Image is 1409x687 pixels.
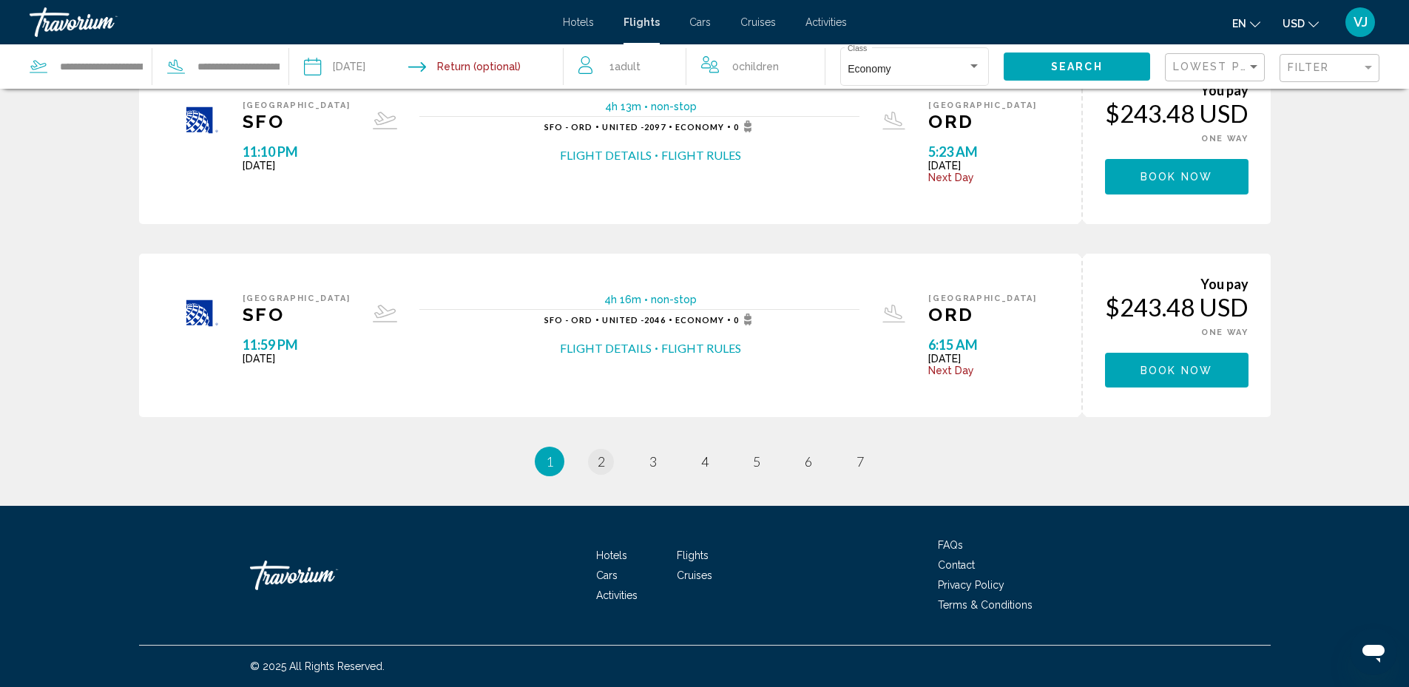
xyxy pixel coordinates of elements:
span: Economy [848,63,891,75]
span: Next Day [928,365,1036,376]
a: Hotels [563,16,594,28]
a: Travorium [30,7,548,37]
ul: Pagination [139,447,1271,476]
span: non-stop [651,294,697,305]
span: Lowest Price [1173,61,1268,72]
span: [GEOGRAPHIC_DATA] [243,101,351,110]
a: Privacy Policy [938,579,1004,591]
span: [GEOGRAPHIC_DATA] [243,294,351,303]
span: 0 [732,56,779,77]
span: 6:15 AM [928,336,1036,353]
a: Activities [805,16,847,28]
a: Flights [624,16,660,28]
iframe: Button to launch messaging window [1350,628,1397,675]
button: Change currency [1283,13,1319,34]
span: 5 [753,453,760,470]
span: 4h 16m [604,294,641,305]
span: 2046 [602,315,665,325]
span: Next Day [928,172,1036,183]
a: Cars [596,569,618,581]
span: Cars [689,16,711,28]
span: [GEOGRAPHIC_DATA] [928,294,1036,303]
span: Economy [675,122,725,132]
a: Flights [677,549,709,561]
span: USD [1283,18,1305,30]
span: Adult [615,61,641,72]
button: Flight Rules [661,340,741,356]
span: 0 [734,314,757,325]
button: User Menu [1341,7,1379,38]
button: Change language [1232,13,1260,34]
span: ORD [928,110,1036,132]
span: SFO [243,110,351,132]
button: Flight Rules [661,147,741,163]
a: Cruises [740,16,776,28]
span: Search [1051,61,1103,73]
span: ONE WAY [1201,134,1248,143]
span: Children [739,61,779,72]
a: Contact [938,559,975,571]
span: [GEOGRAPHIC_DATA] [928,101,1036,110]
span: 1 [609,56,641,77]
span: United - [602,122,644,132]
span: Economy [675,315,725,325]
span: en [1232,18,1246,30]
span: 6 [805,453,812,470]
span: 7 [856,453,864,470]
a: Book now [1105,166,1248,183]
span: United - [602,315,644,325]
div: $243.48 USD [1105,292,1248,322]
div: You pay [1105,276,1248,292]
button: Filter [1280,53,1379,84]
span: ONE WAY [1201,328,1248,337]
span: 11:59 PM [243,336,351,353]
button: Book now [1105,353,1248,388]
span: [DATE] [928,353,1036,365]
span: 4h 13m [605,101,641,112]
a: Activities [596,589,638,601]
a: Cruises [677,569,712,581]
span: 0 [734,121,757,132]
button: Search [1004,53,1150,80]
a: Book now [1105,360,1248,376]
a: FAQs [938,539,963,551]
span: SFO - ORD [544,315,593,325]
span: 3 [649,453,657,470]
mat-select: Sort by [1173,61,1260,74]
a: Travorium [250,553,398,598]
span: Filter [1288,61,1330,73]
button: Depart date: Aug 26, 2025 [304,44,365,89]
span: 1 [546,453,553,470]
a: Hotels [596,549,627,561]
button: Flight Details [560,147,652,163]
button: Flight Details [560,340,652,356]
button: Travelers: 1 adult, 0 children [564,44,825,89]
span: © 2025 All Rights Reserved. [250,660,385,672]
span: 5:23 AM [928,143,1036,160]
span: VJ [1354,15,1368,30]
span: SFO - ORD [544,122,593,132]
span: 2 [598,453,605,470]
div: You pay [1105,82,1248,98]
span: [DATE] [243,353,351,365]
span: [DATE] [243,160,351,172]
span: 4 [701,453,709,470]
span: Book now [1141,172,1212,183]
span: non-stop [651,101,697,112]
span: SFO [243,303,351,325]
span: [DATE] [928,160,1036,172]
button: Return date [408,44,521,89]
a: Terms & Conditions [938,599,1033,611]
span: Book now [1141,365,1212,376]
button: Book now [1105,159,1248,194]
